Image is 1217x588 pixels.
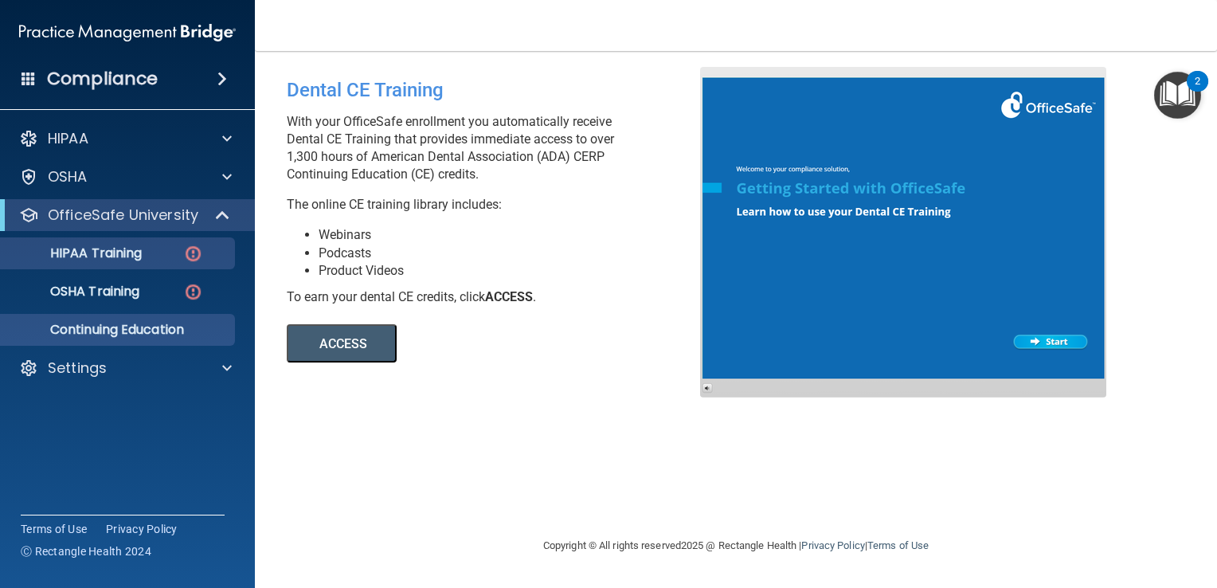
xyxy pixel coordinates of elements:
a: Privacy Policy [801,539,864,551]
span: Ⓒ Rectangle Health 2024 [21,543,151,559]
a: OSHA [19,167,232,186]
a: OfficeSafe University [19,206,231,225]
img: danger-circle.6113f641.png [183,244,203,264]
iframe: Drift Widget Chat Controller [942,477,1198,540]
li: Product Videos [319,262,712,280]
b: ACCESS [485,289,533,304]
p: HIPAA [48,129,88,148]
button: Open Resource Center, 2 new notifications [1154,72,1201,119]
img: danger-circle.6113f641.png [183,282,203,302]
p: Settings [48,359,107,378]
p: The online CE training library includes: [287,196,712,214]
p: HIPAA Training [10,245,142,261]
a: Settings [19,359,232,378]
p: Continuing Education [10,322,228,338]
p: OSHA Training [10,284,139,300]
div: 2 [1195,81,1200,102]
a: Terms of Use [21,521,87,537]
a: Privacy Policy [106,521,178,537]
a: Terms of Use [867,539,929,551]
div: Copyright © All rights reserved 2025 @ Rectangle Health | | [445,520,1027,571]
button: ACCESS [287,324,397,363]
a: ACCESS [287,339,722,351]
p: OfficeSafe University [48,206,198,225]
a: HIPAA [19,129,232,148]
div: To earn your dental CE credits, click . [287,288,712,306]
li: Webinars [319,226,712,244]
li: Podcasts [319,245,712,262]
div: Dental CE Training [287,67,712,113]
h4: Compliance [47,68,158,90]
img: PMB logo [19,17,236,49]
p: OSHA [48,167,88,186]
p: With your OfficeSafe enrollment you automatically receive Dental CE Training that provides immedi... [287,113,712,183]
